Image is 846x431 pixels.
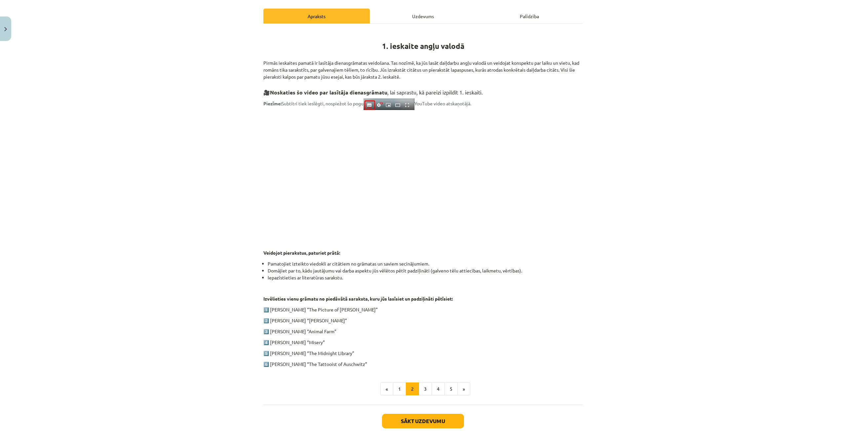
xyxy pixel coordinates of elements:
[393,382,406,396] button: 1
[263,296,453,302] strong: Izvēlieties vienu grāmatu no piedāvātā saraksta, kuru jūs lasīsiet un padziļināti pētīsiet:
[263,317,583,324] p: 2️⃣ [PERSON_NAME] “[PERSON_NAME]”
[263,382,583,396] nav: Page navigation example
[380,382,393,396] button: «
[263,9,370,23] div: Apraksts
[370,9,476,23] div: Uzdevums
[4,27,7,31] img: icon-close-lesson-0947bae3869378f0d4975bcd49f059093ad1ed9edebbc8119c70593378902aed.svg
[263,53,583,80] p: Pirmās ieskaites pamatā ir lasītāja dienasgrāmatas veidošana. Tas nozīmē, ka jūs lasāt daiļdarbu ...
[457,382,470,396] button: »
[263,328,583,335] p: 3️⃣ [PERSON_NAME] “Animal Farm”
[263,100,471,106] span: Subtitri tiek ieslēgti, nospiežot šo pogu YouTube video atskaņotājā.
[444,382,458,396] button: 5
[270,89,387,96] strong: Noskaties šo video par lasītāja dienasgrāmatu
[268,274,583,281] li: Iepazīstieties ar literatūras sarakstu.
[263,339,583,346] p: 4️⃣ [PERSON_NAME] “Misery”
[263,100,282,106] strong: Piezīme:
[263,361,583,368] p: 6️⃣ [PERSON_NAME] “The Tattooist of Auschwitz”
[382,41,464,51] strong: 1. ieskaite angļu valodā
[263,350,583,357] p: 5️⃣ [PERSON_NAME] “The Midnight Library”
[263,84,583,96] h3: 🎥 , lai saprastu, kā pareizi izpildīt 1. ieskaiti.
[263,250,340,256] strong: Veidojot pierakstus, paturiet prātā:
[432,382,445,396] button: 4
[268,267,583,274] li: Domājiet par to, kādu jautājumu vai darba aspektu jūs vēlētos pētīt padziļināti (galveno tēlu att...
[419,382,432,396] button: 3
[263,306,583,313] p: 1️⃣ [PERSON_NAME] “The Picture of [PERSON_NAME]”
[406,382,419,396] button: 2
[268,260,583,267] li: Pamatojiet izteikto viedokli ar citātiem no grāmatas un saviem secinājumiem.
[382,414,464,428] button: Sākt uzdevumu
[476,9,583,23] div: Palīdzība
